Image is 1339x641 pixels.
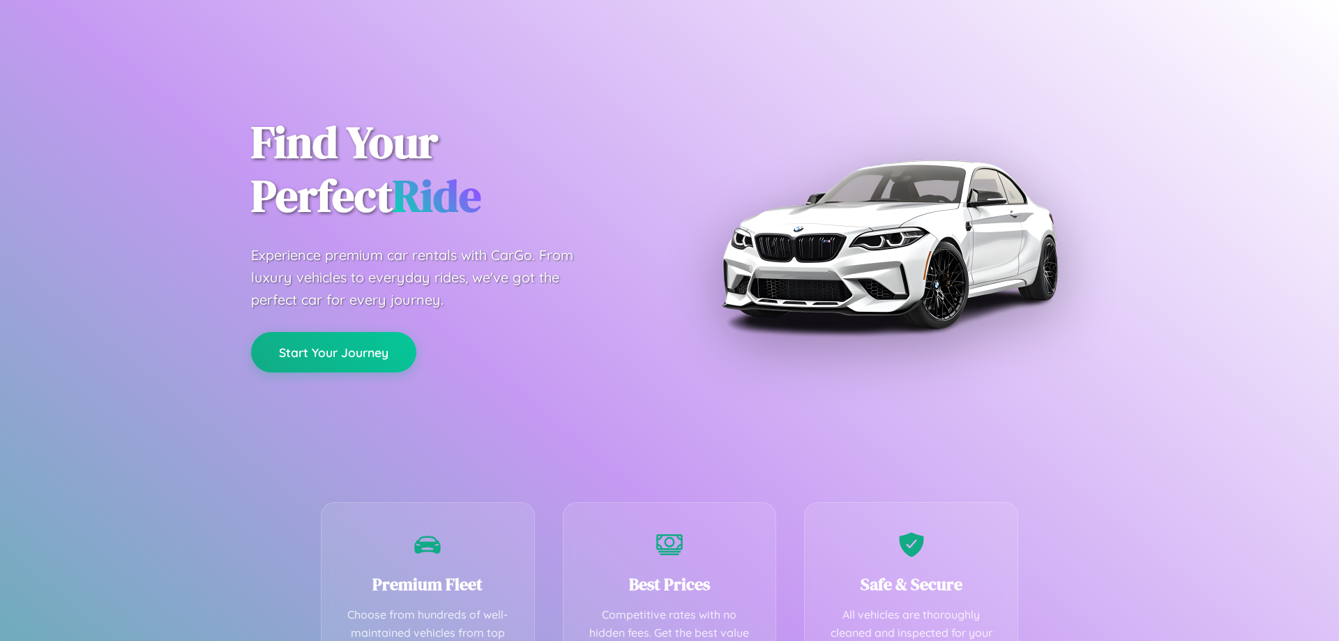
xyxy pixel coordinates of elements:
[826,573,997,596] h3: Safe & Secure
[342,573,513,596] h3: Premium Fleet
[393,165,481,226] span: Ride
[715,70,1064,418] img: Premium BMW car rental vehicle
[251,244,600,311] p: Experience premium car rentals with CarGo. From luxury vehicles to everyday rides, we've got the ...
[251,116,649,223] h1: Find Your Perfect
[251,332,416,372] button: Start Your Journey
[584,573,755,596] h3: Best Prices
